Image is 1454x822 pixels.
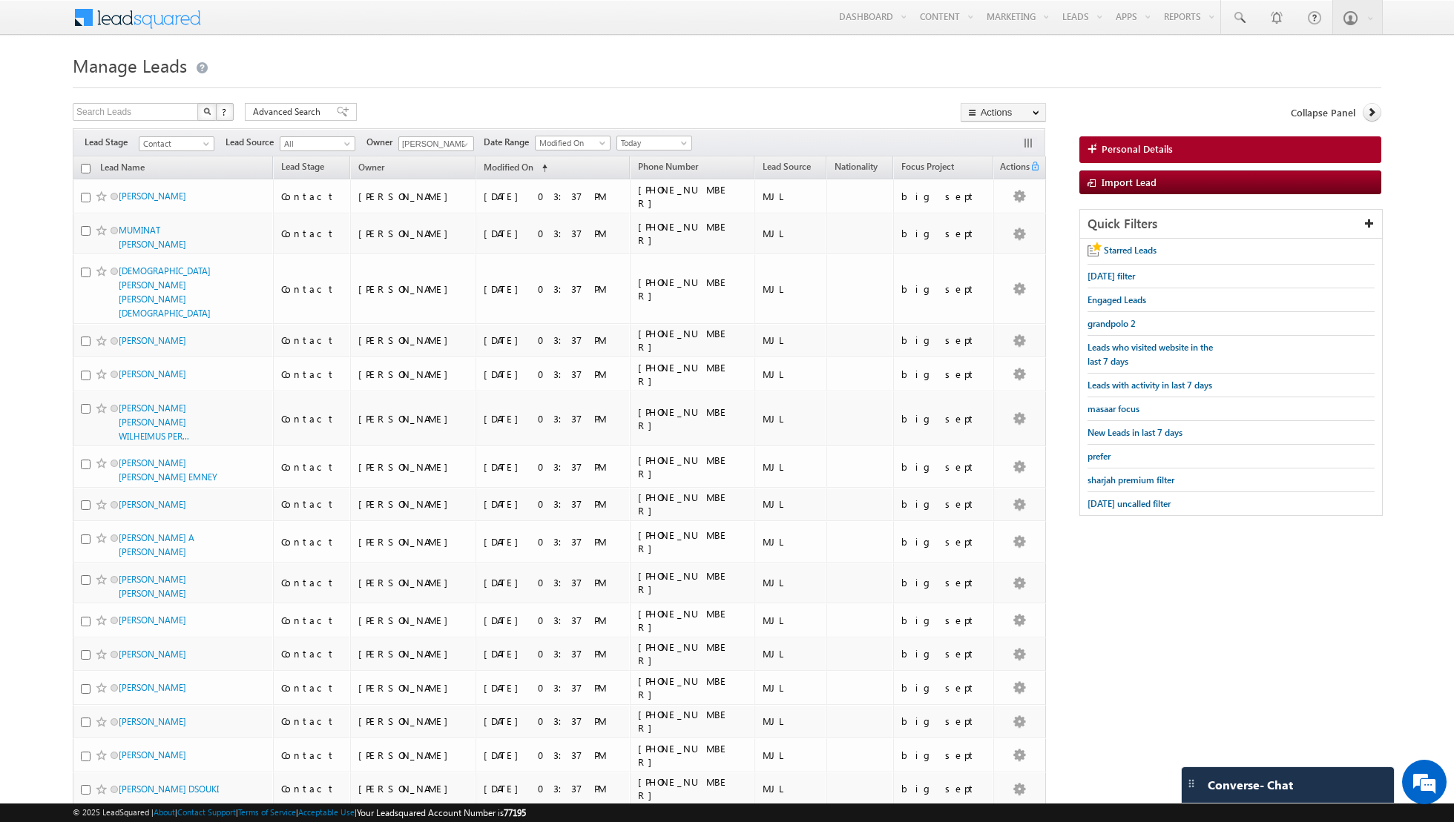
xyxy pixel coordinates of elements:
[901,412,987,425] div: big sept
[216,103,234,121] button: ?
[638,640,734,667] div: [PHONE_NUMBER]
[638,183,734,210] div: [PHONE_NUMBER]
[638,528,734,555] div: [PHONE_NUMBER]
[1079,136,1381,163] a: Personal Details
[119,532,194,557] a: [PERSON_NAME] A [PERSON_NAME]
[755,159,818,178] a: Lead Source
[484,497,623,511] div: [DATE] 03:37 PM
[536,136,606,150] span: Modified On
[358,647,469,660] div: [PERSON_NAME]
[476,159,555,178] a: Modified On (sorted ascending)
[763,749,820,762] div: MJL
[901,460,987,474] div: big sept
[763,647,820,660] div: MJL
[901,535,987,548] div: big sept
[484,681,623,695] div: [DATE] 03:37 PM
[281,535,343,548] div: Contact
[358,782,469,795] div: [PERSON_NAME]
[638,742,734,769] div: [PHONE_NUMBER]
[1088,294,1146,305] span: Engaged Leads
[1088,342,1213,367] span: Leads who visited website in the last 7 days
[484,460,623,474] div: [DATE] 03:37 PM
[358,334,469,347] div: [PERSON_NAME]
[358,497,469,511] div: [PERSON_NAME]
[961,103,1046,122] button: Actions
[901,282,987,296] div: big sept
[638,220,734,247] div: [PHONE_NUMBER]
[504,807,526,818] span: 77195
[484,334,623,347] div: [DATE] 03:37 PM
[281,334,343,347] div: Contact
[119,368,186,379] a: [PERSON_NAME]
[73,806,526,820] span: © 2025 LeadSquared | | | | |
[763,535,820,548] div: MJL
[280,136,355,151] a: All
[281,161,324,172] span: Lead Stage
[1102,176,1157,188] span: Import Lead
[638,276,734,302] div: [PHONE_NUMBER]
[358,282,469,296] div: [PERSON_NAME]
[280,137,351,150] span: All
[763,334,820,347] div: MJL
[484,749,623,762] div: [DATE] 03:37 PM
[763,497,820,511] div: MJL
[281,681,343,695] div: Contact
[1102,142,1173,156] span: Personal Details
[281,782,343,795] div: Contact
[1185,778,1197,789] img: carter-drag
[994,159,1030,178] span: Actions
[484,368,623,381] div: [DATE] 03:37 PM
[484,412,623,425] div: [DATE] 03:37 PM
[484,227,623,240] div: [DATE] 03:37 PM
[763,681,820,695] div: MJL
[119,716,186,727] a: [PERSON_NAME]
[536,162,547,174] span: (sorted ascending)
[366,136,398,149] span: Owner
[638,327,734,354] div: [PHONE_NUMBER]
[358,715,469,728] div: [PERSON_NAME]
[638,405,734,432] div: [PHONE_NUMBER]
[638,454,734,480] div: [PHONE_NUMBER]
[484,715,623,728] div: [DATE] 03:37 PM
[631,159,705,178] a: Phone Number
[358,227,469,240] div: [PERSON_NAME]
[398,136,474,151] input: Type to Search
[281,497,343,511] div: Contact
[763,460,820,474] div: MJL
[1291,106,1355,119] span: Collapse Panel
[119,190,186,202] a: [PERSON_NAME]
[119,265,211,319] a: [DEMOGRAPHIC_DATA][PERSON_NAME] [PERSON_NAME][DEMOGRAPHIC_DATA]
[638,361,734,388] div: [PHONE_NUMBER]
[835,161,878,172] span: Nationality
[81,164,91,173] input: Check all records
[901,681,987,695] div: big sept
[281,227,343,240] div: Contact
[281,647,343,660] div: Contact
[1088,403,1139,414] span: masaar focus
[281,576,343,589] div: Contact
[253,105,325,119] span: Advanced Search
[1088,318,1136,329] span: grandpolo 2
[358,576,469,589] div: [PERSON_NAME]
[358,614,469,627] div: [PERSON_NAME]
[1088,498,1171,509] span: [DATE] uncalled filter
[901,715,987,728] div: big sept
[119,335,186,346] a: [PERSON_NAME]
[638,775,734,802] div: [PHONE_NUMBER]
[203,107,211,115] img: Search
[894,159,961,178] a: Focus Project
[177,807,236,817] a: Contact Support
[827,159,885,178] a: Nationality
[901,190,987,203] div: big sept
[763,161,811,172] span: Lead Source
[901,576,987,589] div: big sept
[638,708,734,735] div: [PHONE_NUMBER]
[281,412,343,425] div: Contact
[1088,474,1174,485] span: sharjah premium filter
[484,782,623,795] div: [DATE] 03:37 PM
[119,574,186,599] a: [PERSON_NAME] [PERSON_NAME]
[238,807,296,817] a: Terms of Service
[281,190,343,203] div: Contact
[154,807,175,817] a: About
[358,749,469,762] div: [PERSON_NAME]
